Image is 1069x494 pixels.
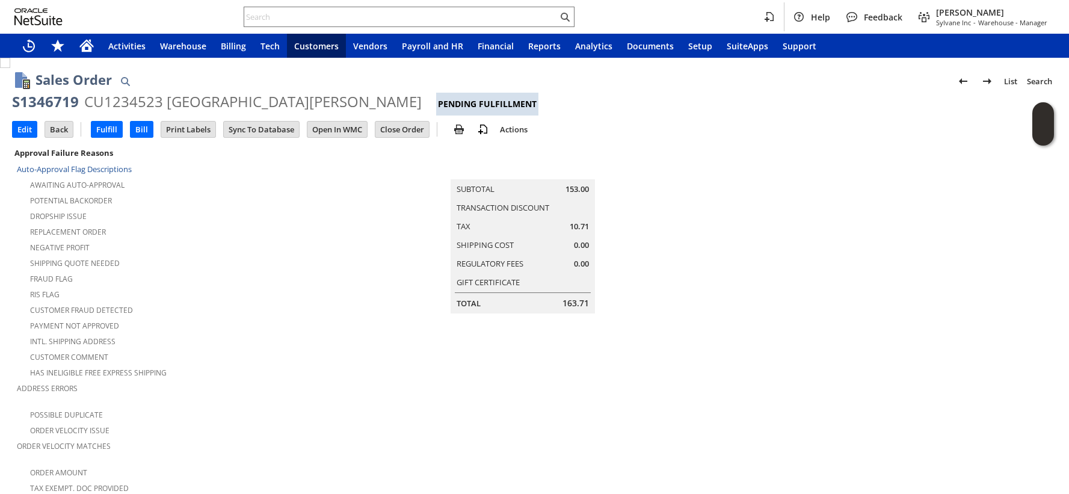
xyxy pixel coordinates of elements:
[681,34,719,58] a: Setup
[30,410,103,420] a: Possible Duplicate
[452,122,466,137] img: print.svg
[936,7,1047,18] span: [PERSON_NAME]
[22,39,36,53] svg: Recent Records
[287,34,346,58] a: Customers
[160,40,206,52] span: Warehouse
[161,122,215,137] input: Print Labels
[470,34,521,58] a: Financial
[978,18,1047,27] span: Warehouse - Manager
[575,40,612,52] span: Analytics
[13,122,37,137] input: Edit
[30,468,87,478] a: Order Amount
[811,11,830,23] span: Help
[627,40,674,52] span: Documents
[620,34,681,58] a: Documents
[72,34,101,58] a: Home
[956,74,970,88] img: Previous
[980,74,994,88] img: Next
[775,34,824,58] a: Support
[30,321,119,331] a: Payment not approved
[395,34,470,58] a: Payroll and HR
[118,74,132,88] img: Quick Find
[936,18,971,27] span: Sylvane Inc
[108,40,146,52] span: Activities
[457,184,494,194] a: Subtotal
[30,258,120,268] a: Shipping Quote Needed
[84,92,422,111] div: CU1234523 [GEOGRAPHIC_DATA][PERSON_NAME]
[457,221,470,232] a: Tax
[17,441,111,451] a: Order Velocity Matches
[12,145,356,161] div: Approval Failure Reasons
[783,40,816,52] span: Support
[30,352,108,362] a: Customer Comment
[570,221,589,232] span: 10.71
[864,11,902,23] span: Feedback
[17,164,132,174] a: Auto-Approval Flag Descriptions
[14,34,43,58] a: Recent Records
[260,40,280,52] span: Tech
[528,40,561,52] span: Reports
[17,383,78,394] a: Address Errors
[688,40,712,52] span: Setup
[562,297,589,309] span: 163.71
[457,258,523,269] a: Regulatory Fees
[253,34,287,58] a: Tech
[307,122,367,137] input: Open In WMC
[30,483,129,493] a: Tax Exempt. Doc Provided
[30,425,109,436] a: Order Velocity Issue
[244,10,558,24] input: Search
[30,227,106,237] a: Replacement Order
[79,39,94,53] svg: Home
[436,93,538,116] div: Pending Fulfillment
[30,196,112,206] a: Potential Backorder
[495,124,532,135] a: Actions
[51,39,65,53] svg: Shortcuts
[14,8,63,25] svg: logo
[30,242,90,253] a: Negative Profit
[43,34,72,58] div: Shortcuts
[45,122,73,137] input: Back
[565,184,589,195] span: 153.00
[999,72,1022,91] a: List
[221,40,246,52] span: Billing
[558,10,572,24] svg: Search
[35,70,112,90] h1: Sales Order
[12,92,79,111] div: S1346719
[346,34,395,58] a: Vendors
[224,122,299,137] input: Sync To Database
[574,239,589,251] span: 0.00
[574,258,589,270] span: 0.00
[719,34,775,58] a: SuiteApps
[568,34,620,58] a: Analytics
[353,40,387,52] span: Vendors
[521,34,568,58] a: Reports
[30,211,87,221] a: Dropship Issue
[153,34,214,58] a: Warehouse
[30,289,60,300] a: RIS flag
[131,122,153,137] input: Bill
[30,274,73,284] a: Fraud Flag
[476,122,490,137] img: add-record.svg
[402,40,463,52] span: Payroll and HR
[457,239,514,250] a: Shipping Cost
[294,40,339,52] span: Customers
[451,160,595,179] caption: Summary
[1022,72,1057,91] a: Search
[91,122,122,137] input: Fulfill
[30,368,167,378] a: Has Ineligible Free Express Shipping
[1032,125,1054,146] span: Oracle Guided Learning Widget. To move around, please hold and drag
[457,202,549,213] a: Transaction Discount
[727,40,768,52] span: SuiteApps
[457,277,520,288] a: Gift Certificate
[214,34,253,58] a: Billing
[30,336,116,347] a: Intl. Shipping Address
[30,180,125,190] a: Awaiting Auto-Approval
[30,305,133,315] a: Customer Fraud Detected
[478,40,514,52] span: Financial
[1032,102,1054,146] iframe: Click here to launch Oracle Guided Learning Help Panel
[457,298,481,309] a: Total
[375,122,429,137] input: Close Order
[973,18,976,27] span: -
[101,34,153,58] a: Activities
